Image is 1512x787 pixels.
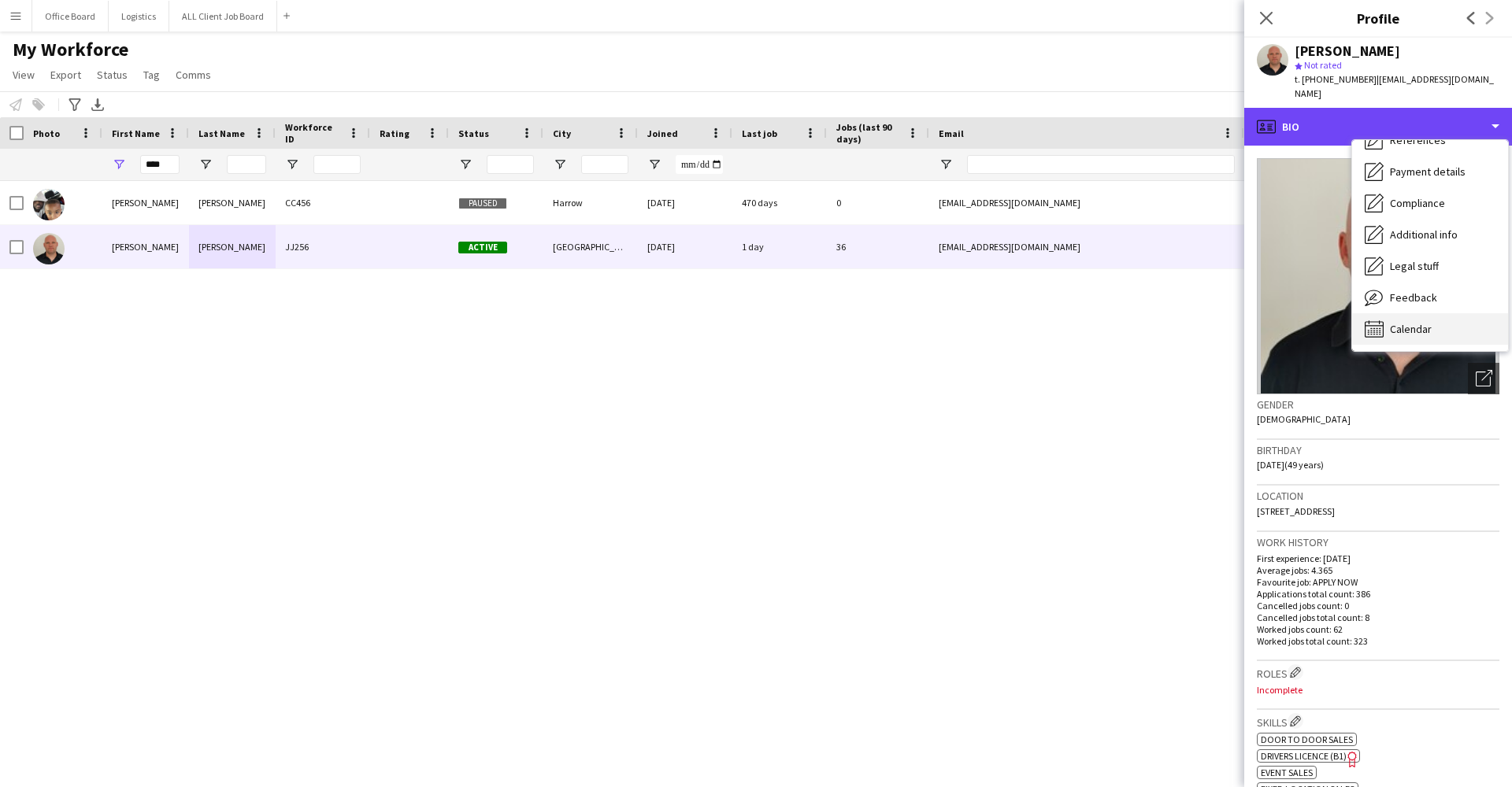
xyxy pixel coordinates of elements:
span: Last job [742,127,777,139]
button: Open Filter Menu [285,157,299,172]
p: Applications total count: 386 [1257,588,1499,600]
div: References [1352,124,1508,156]
div: Payment details [1352,156,1508,187]
div: [GEOGRAPHIC_DATA] [543,225,638,268]
span: Door to door sales [1261,733,1353,745]
span: Active [458,242,507,253]
div: Legal stuff [1352,250,1508,282]
span: Calendar [1390,322,1432,336]
span: Event sales [1261,767,1313,778]
span: Not rated [1304,59,1342,71]
button: Open Filter Menu [198,157,213,172]
span: [STREET_ADDRESS] [1257,505,1335,517]
div: 36 [827,225,929,268]
h3: Roles [1257,664,1499,681]
span: Workforce ID [285,121,342,145]
span: [DEMOGRAPHIC_DATA] [1257,413,1351,425]
div: 1 day [732,225,827,268]
p: Average jobs: 4.365 [1257,564,1499,576]
span: [DATE] (49 years) [1257,459,1324,471]
img: Rory Clarke [33,189,65,220]
p: Worked jobs count: 62 [1257,623,1499,635]
p: Cancelled jobs count: 0 [1257,600,1499,611]
div: CC456 [276,181,370,224]
div: [PERSON_NAME] [102,225,189,268]
span: Email [939,127,964,139]
a: Tag [137,65,166,85]
input: Status Filter Input [487,155,534,174]
span: Additional info [1390,227,1458,242]
h3: Profile [1244,8,1512,28]
span: References [1390,133,1446,147]
span: Jobs (last 90 days) [836,121,901,145]
span: Legal stuff [1390,259,1439,273]
button: Open Filter Menu [939,157,953,172]
span: Feedback [1390,290,1437,305]
span: Last Name [198,127,245,139]
p: First experience: [DATE] [1257,552,1499,564]
button: Open Filter Menu [458,157,472,172]
h3: Birthday [1257,443,1499,457]
h3: Skills [1257,713,1499,730]
span: First Name [112,127,160,139]
span: t. [PHONE_NUMBER] [1295,73,1377,85]
div: [PERSON_NAME] [189,181,276,224]
input: Email Filter Input [967,155,1235,174]
p: Incomplete [1257,684,1499,696]
app-action-btn: Advanced filters [65,95,84,114]
span: Joined [647,127,678,139]
div: [DATE] [638,181,732,224]
div: Bio [1244,108,1512,146]
div: Harrow [543,181,638,224]
input: City Filter Input [581,155,628,174]
a: Comms [169,65,217,85]
input: First Name Filter Input [140,155,180,174]
p: Favourite job: APPLY NOW [1257,576,1499,588]
a: Export [44,65,87,85]
h3: Work history [1257,535,1499,549]
span: Tag [143,68,160,82]
button: Open Filter Menu [112,157,126,172]
a: View [6,65,41,85]
h3: Gender [1257,397,1499,412]
span: | [EMAIL_ADDRESS][DOMAIN_NAME] [1295,73,1494,99]
img: Rory Lapham [33,233,65,264]
span: Compliance [1390,196,1445,210]
span: Drivers Licence (B1) [1261,750,1347,762]
div: Additional info [1352,219,1508,250]
span: City [553,127,571,139]
span: Rating [380,127,409,139]
input: Joined Filter Input [676,155,723,174]
div: 470 days [732,181,827,224]
p: Worked jobs total count: 323 [1257,635,1499,647]
img: Crew avatar or photo [1257,158,1499,394]
span: Comms [176,68,211,82]
div: 0 [827,181,929,224]
div: [PERSON_NAME] [1295,44,1400,58]
button: Open Filter Menu [553,157,567,172]
span: Export [50,68,81,82]
a: Status [91,65,134,85]
div: [EMAIL_ADDRESS][DOMAIN_NAME] [929,225,1244,268]
span: Payment details [1390,164,1466,179]
button: Office Board [32,1,109,31]
div: Open photos pop-in [1468,363,1499,394]
span: Photo [33,127,60,139]
span: Paused [458,198,507,209]
div: [EMAIL_ADDRESS][DOMAIN_NAME] [929,181,1244,224]
span: View [13,68,35,82]
button: Logistics [109,1,169,31]
div: JJ256 [276,225,370,268]
p: Cancelled jobs total count: 8 [1257,611,1499,623]
span: Status [97,68,128,82]
button: ALL Client Job Board [169,1,277,31]
h3: Location [1257,489,1499,503]
span: My Workforce [13,38,128,61]
div: [PERSON_NAME] [102,181,189,224]
input: Workforce ID Filter Input [313,155,361,174]
input: Last Name Filter Input [227,155,266,174]
div: [PERSON_NAME] [189,225,276,268]
app-action-btn: Export XLSX [88,95,107,114]
div: Feedback [1352,282,1508,313]
div: Calendar [1352,313,1508,345]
